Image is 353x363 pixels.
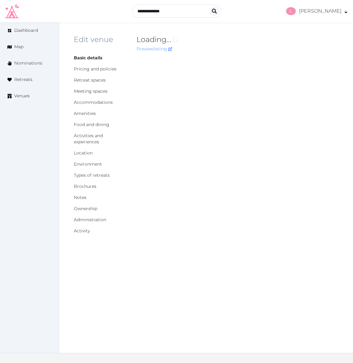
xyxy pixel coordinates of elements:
[14,76,32,83] span: Retreats
[137,46,172,52] a: Preview listing
[14,93,30,99] span: Venues
[74,206,97,211] a: Ownership
[74,228,90,234] a: Activity
[74,184,96,189] a: Brochures
[74,55,102,61] a: Basic details
[281,7,348,15] a: [PERSON_NAME]
[74,133,103,145] a: Activities and experiences
[74,217,106,222] a: Administration
[74,172,110,178] a: Types of retreats
[74,66,116,72] a: Pricing and policies
[74,161,102,167] a: Environment
[74,99,113,105] a: Accommodations
[74,122,109,127] a: Food and dining
[137,35,285,44] h2: Loading...
[74,77,106,83] a: Retreat spaces
[74,35,127,44] h2: Edit venue
[74,111,96,116] a: Amenities
[74,195,86,200] a: Notes
[14,60,42,66] span: Nominations
[74,88,107,94] a: Meeting spaces
[14,27,38,34] span: Dashboard
[74,150,93,156] a: Location
[14,44,23,50] span: Map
